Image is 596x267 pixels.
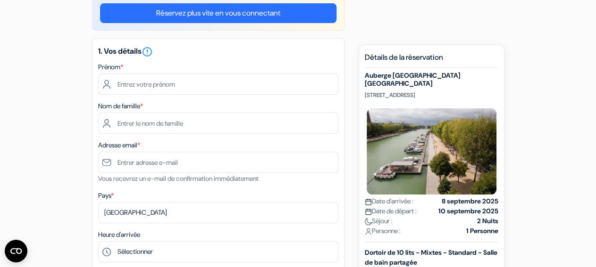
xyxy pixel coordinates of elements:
[98,73,338,95] input: Entrez votre prénom
[365,208,372,215] img: calendar.svg
[98,62,123,72] label: Prénom
[142,46,153,56] a: error_outline
[365,206,417,216] span: Date de départ :
[365,72,498,88] h5: Auberge [GEOGRAPHIC_DATA] [GEOGRAPHIC_DATA]
[365,198,372,205] img: calendar.svg
[98,101,143,111] label: Nom de famille
[365,216,393,226] span: Séjour :
[98,152,338,173] input: Entrer adresse e-mail
[98,191,114,201] label: Pays
[466,226,498,236] strong: 1 Personne
[365,196,413,206] span: Date d'arrivée :
[142,46,153,57] i: error_outline
[365,218,372,225] img: moon.svg
[477,216,498,226] strong: 2 Nuits
[100,3,336,23] a: Réservez plus vite en vous connectant
[98,140,140,150] label: Adresse email
[365,53,498,68] h5: Détails de la réservation
[98,46,338,57] h5: 1. Vos détails
[98,230,140,240] label: Heure d'arrivée
[438,206,498,216] strong: 10 septembre 2025
[5,240,27,262] button: Open CMP widget
[365,91,498,99] p: [STREET_ADDRESS]
[98,174,259,183] small: Vous recevrez un e-mail de confirmation immédiatement
[365,248,497,267] b: Dortoir de 10 lits - Mixtes - Standard - Salle de bain partagée
[98,113,338,134] input: Entrer le nom de famille
[442,196,498,206] strong: 8 septembre 2025
[365,228,372,235] img: user_icon.svg
[365,226,401,236] span: Personne :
